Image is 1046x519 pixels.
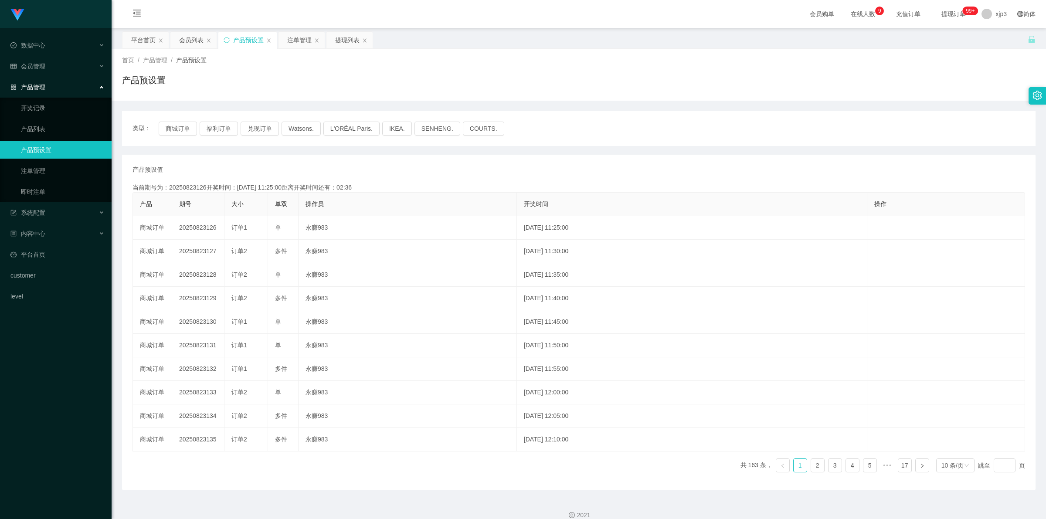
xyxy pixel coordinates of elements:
td: [DATE] 12:10:00 [517,428,867,451]
i: 图标: close [206,38,211,43]
li: 共 163 条， [740,458,772,472]
td: 20250823135 [172,428,224,451]
a: 3 [829,459,842,472]
span: 产品管理 [143,57,167,64]
a: 图标: dashboard平台首页 [10,246,105,263]
td: 永赚983 [299,240,517,263]
button: 兑现订单 [241,122,279,136]
span: 数据中心 [10,42,45,49]
span: 订单1 [231,342,247,349]
span: 系统配置 [10,209,45,216]
button: Watsons. [282,122,321,136]
button: L'ORÉAL Paris. [323,122,380,136]
div: 注单管理 [287,32,312,48]
span: 多件 [275,412,287,419]
button: IKEA. [382,122,412,136]
td: [DATE] 11:30:00 [517,240,867,263]
div: 产品预设置 [233,32,264,48]
span: 操作员 [306,200,324,207]
img: logo.9652507e.png [10,9,24,21]
td: 永赚983 [299,263,517,287]
span: 单 [275,224,281,231]
i: 图标: unlock [1028,35,1036,43]
span: 开奖时间 [524,200,548,207]
i: 图标: table [10,63,17,69]
td: 20250823127 [172,240,224,263]
i: 图标: appstore-o [10,84,17,90]
div: 当前期号为：20250823126开奖时间：[DATE] 11:25:00距离开奖时间还有：02:36 [132,183,1025,192]
td: 商城订单 [133,404,172,428]
span: 单 [275,271,281,278]
li: 上一页 [776,458,790,472]
div: 提现列表 [335,32,360,48]
span: 操作 [874,200,886,207]
td: 永赚983 [299,334,517,357]
span: 产品管理 [10,84,45,91]
span: 单 [275,318,281,325]
td: 商城订单 [133,216,172,240]
i: 图标: profile [10,231,17,237]
sup: 166 [962,7,978,15]
i: 图标: close [158,38,163,43]
td: [DATE] 11:55:00 [517,357,867,381]
td: 永赚983 [299,357,517,381]
div: 平台首页 [131,32,156,48]
span: 会员管理 [10,63,45,70]
span: 订单2 [231,389,247,396]
span: 订单2 [231,412,247,419]
a: 1 [794,459,807,472]
span: 首页 [122,57,134,64]
i: 图标: right [920,463,925,468]
span: / [138,57,139,64]
span: 订单2 [231,248,247,254]
span: 多件 [275,436,287,443]
i: 图标: menu-fold [122,0,152,28]
td: 商城订单 [133,357,172,381]
sup: 9 [875,7,884,15]
td: 商城订单 [133,310,172,334]
a: customer [10,267,105,284]
span: 订单1 [231,365,247,372]
i: 图标: check-circle-o [10,42,17,48]
td: 20250823134 [172,404,224,428]
span: 提现订单 [937,11,970,17]
i: 图标: global [1017,11,1023,17]
span: 订单1 [231,318,247,325]
td: 永赚983 [299,381,517,404]
button: 商城订单 [159,122,197,136]
td: 20250823132 [172,357,224,381]
td: 20250823126 [172,216,224,240]
a: 4 [846,459,859,472]
td: 商城订单 [133,263,172,287]
span: 多件 [275,295,287,302]
button: COURTS. [463,122,504,136]
td: 永赚983 [299,216,517,240]
td: 商城订单 [133,240,172,263]
i: 图标: left [780,463,785,468]
div: 跳至 页 [978,458,1025,472]
p: 9 [878,7,881,15]
span: 产品预设值 [132,165,163,174]
td: [DATE] 11:35:00 [517,263,867,287]
li: 17 [898,458,912,472]
i: 图标: copyright [569,512,575,518]
a: 开奖记录 [21,99,105,117]
span: 单 [275,389,281,396]
td: 商城订单 [133,381,172,404]
li: 5 [863,458,877,472]
span: 单双 [275,200,287,207]
span: 多件 [275,365,287,372]
span: 订单2 [231,436,247,443]
span: 内容中心 [10,230,45,237]
span: 订单2 [231,295,247,302]
td: 商城订单 [133,428,172,451]
td: 商城订单 [133,334,172,357]
td: [DATE] 12:00:00 [517,381,867,404]
span: 大小 [231,200,244,207]
a: 2 [811,459,824,472]
td: 20250823129 [172,287,224,310]
li: 1 [793,458,807,472]
td: 20250823128 [172,263,224,287]
td: 永赚983 [299,287,517,310]
i: 图标: down [964,463,969,469]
